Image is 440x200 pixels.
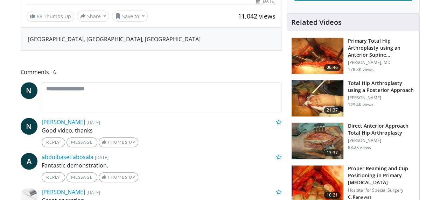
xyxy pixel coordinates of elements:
[348,187,415,193] p: Hospital for Special Surgery
[348,194,415,200] p: C. Ranawat
[42,137,65,147] a: Reply
[324,149,341,156] span: 13:37
[291,18,342,27] h4: Related Videos
[348,37,415,58] h3: Primary Total Hip Arthroplasty using an Anterior Supine Intermuscula…
[348,95,415,101] p: [PERSON_NAME]
[21,67,281,77] span: Comments 6
[291,37,415,74] a: 06:46 Primary Total Hip Arthroplasty using an Anterior Supine Intermuscula… [PERSON_NAME], MD 178...
[95,154,109,160] small: [DATE]
[348,60,415,65] p: [PERSON_NAME], MD
[42,153,93,161] a: abdulbaset abosala
[348,138,415,143] p: [PERSON_NAME]
[42,172,65,182] a: Reply
[28,35,274,43] div: [GEOGRAPHIC_DATA], [GEOGRAPHIC_DATA], [GEOGRAPHIC_DATA]
[42,118,85,126] a: [PERSON_NAME]
[42,188,85,196] a: [PERSON_NAME]
[348,165,415,186] h3: Proper Reaming and Cup Positioning in Primary [MEDICAL_DATA]
[77,10,110,22] button: Share
[324,107,341,114] span: 21:37
[292,123,343,159] img: 294118_0000_1.png.150x105_q85_crop-smart_upscale.jpg
[86,119,100,126] small: [DATE]
[238,12,275,20] span: 11,042 views
[67,137,97,147] a: Message
[86,189,100,195] small: [DATE]
[99,137,138,147] a: Thumbs Up
[291,122,415,159] a: 13:37 Direct Anterior Approach Total Hip Arthroplasty [PERSON_NAME] 88.2K views
[324,192,341,199] span: 10:21
[292,80,343,116] img: 286987_0000_1.png.150x105_q85_crop-smart_upscale.jpg
[42,161,281,170] p: Fantastic demonstration.
[21,153,37,170] a: A
[291,80,415,117] a: 21:37 Total Hip Arthroplasty using a Posterior Approach [PERSON_NAME] 129.4K views
[42,126,281,135] p: Good video, thanks
[292,38,343,74] img: 263423_3.png.150x105_q85_crop-smart_upscale.jpg
[348,145,371,150] p: 88.2K views
[324,64,341,71] span: 06:46
[21,118,37,135] a: N
[21,82,37,99] a: N
[99,172,138,182] a: Thumbs Up
[112,10,148,22] button: Save to
[27,11,74,22] a: 88 Thumbs Up
[348,67,373,72] p: 178.8K views
[37,13,42,20] span: 88
[348,122,415,136] h3: Direct Anterior Approach Total Hip Arthroplasty
[348,102,373,108] p: 129.4K views
[348,80,415,94] h3: Total Hip Arthroplasty using a Posterior Approach
[67,172,97,182] a: Message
